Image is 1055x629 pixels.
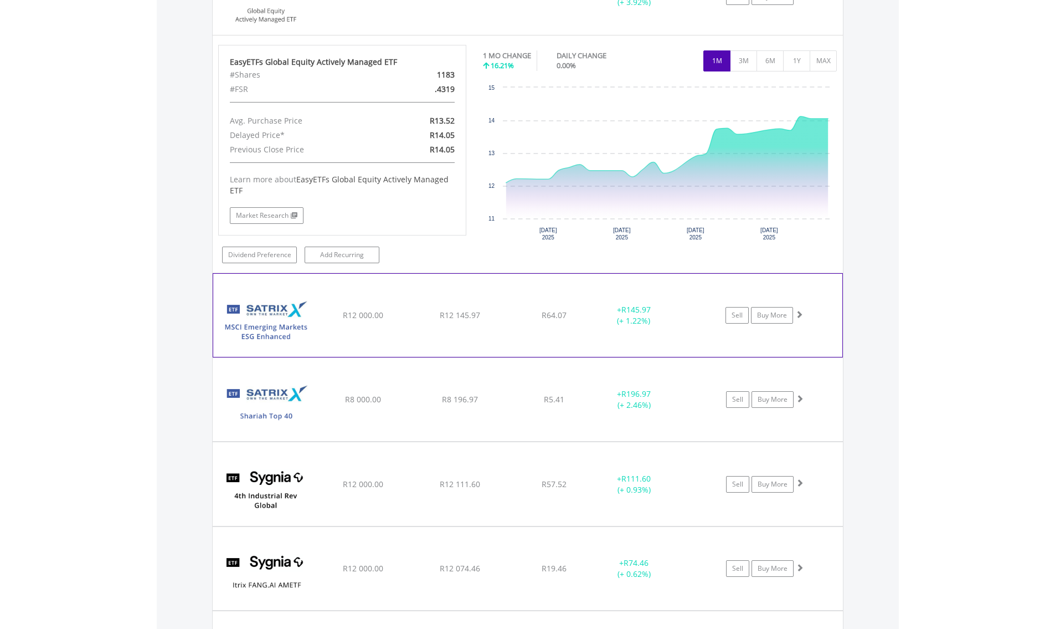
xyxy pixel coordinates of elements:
a: Buy More [752,391,794,408]
div: + (+ 0.93%) [593,473,676,495]
button: 3M [730,50,757,71]
div: 1183 [382,68,462,82]
a: Sell [725,307,749,324]
div: Delayed Price* [222,128,383,142]
span: R19.46 [542,563,567,574]
text: [DATE] 2025 [613,227,631,241]
text: [DATE] 2025 [687,227,704,241]
div: #FSR [222,82,383,96]
span: R12 074.46 [440,563,480,574]
text: 14 [488,117,495,124]
span: EasyETFs Global Equity Actively Managed ETF [230,174,449,196]
span: R12 145.97 [440,310,480,320]
div: Chart. Highcharts interactive chart. [483,82,837,248]
div: DAILY CHANGE [557,50,645,61]
span: R8 196.97 [442,394,478,405]
img: TFSA.STXEME.png [219,288,314,354]
div: EasyETFs Global Equity Actively Managed ETF [230,57,455,68]
img: TFSA.SYG4IR.png [218,456,313,523]
div: + (+ 2.46%) [593,388,676,411]
a: Add Recurring [305,247,379,263]
text: 15 [488,85,495,91]
div: Learn more about [230,174,455,196]
a: Dividend Preference [222,247,297,263]
div: .4319 [382,82,462,96]
a: Sell [726,476,749,493]
span: R12 000.00 [343,310,383,320]
span: R12 111.60 [440,479,480,489]
div: + (+ 0.62%) [593,558,676,580]
div: Avg. Purchase Price [222,114,383,128]
div: 1 MO CHANGE [483,50,531,61]
text: 13 [488,150,495,156]
span: R57.52 [542,479,567,489]
span: R12 000.00 [343,479,383,489]
button: MAX [810,50,837,71]
svg: Interactive chart [483,82,837,248]
a: Buy More [751,307,793,324]
div: #Shares [222,68,383,82]
span: R12 000.00 [343,563,383,574]
span: R145.97 [621,304,651,315]
button: 1M [703,50,730,71]
button: 6M [756,50,784,71]
span: R8 000.00 [345,394,381,405]
text: 11 [488,216,495,222]
span: R74.46 [624,558,649,568]
a: Buy More [752,560,794,577]
img: TFSA.SYFANG.png [218,541,313,607]
div: + (+ 1.22%) [592,304,675,326]
span: R14.05 [430,130,455,140]
text: [DATE] 2025 [539,227,557,241]
span: 0.00% [557,60,576,70]
span: R5.41 [544,394,564,405]
a: Sell [726,560,749,577]
a: Sell [726,391,749,408]
span: R64.07 [542,310,567,320]
span: 16.21% [491,60,514,70]
span: R196.97 [621,388,651,399]
div: Previous Close Price [222,142,383,157]
button: 1Y [783,50,810,71]
span: R13.52 [430,115,455,126]
span: R111.60 [621,473,651,484]
text: [DATE] 2025 [760,227,778,241]
img: TFSA.STXSHA.png [218,372,313,438]
span: R14.05 [430,144,455,155]
a: Market Research [230,207,303,224]
text: 12 [488,183,495,189]
a: Buy More [752,476,794,493]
